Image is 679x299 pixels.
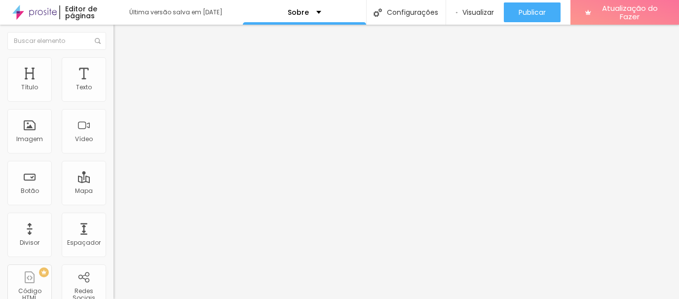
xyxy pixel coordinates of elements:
[76,83,92,91] font: Texto
[288,7,309,17] font: Sobre
[21,83,38,91] font: Título
[21,187,39,195] font: Botão
[16,135,43,143] font: Imagem
[67,238,101,247] font: Espaçador
[129,8,223,16] font: Última versão salva em [DATE]
[456,8,457,17] img: view-1.svg
[602,3,658,22] font: Atualização do Fazer
[519,7,546,17] font: Publicar
[462,7,494,17] font: Visualizar
[374,8,382,17] img: Ícone
[65,4,97,21] font: Editor de páginas
[7,32,106,50] input: Buscar elemento
[446,2,504,22] button: Visualizar
[387,7,438,17] font: Configurações
[75,135,93,143] font: Vídeo
[75,187,93,195] font: Mapa
[504,2,561,22] button: Publicar
[95,38,101,44] img: Ícone
[113,25,679,299] iframe: Editor
[20,238,39,247] font: Divisor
